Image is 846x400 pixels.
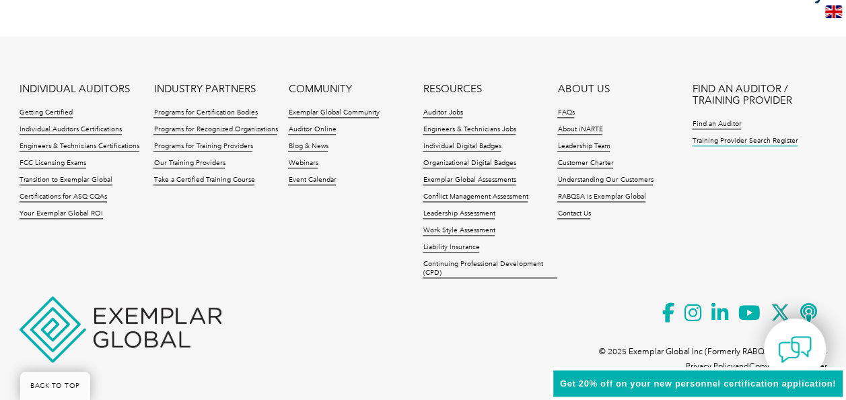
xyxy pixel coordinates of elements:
[20,159,86,168] a: FCC Licensing Exams
[423,84,481,95] a: RESOURCES
[288,125,336,135] a: Auditor Online
[692,137,798,146] a: Training Provider Search Register
[557,84,609,95] a: ABOUT US
[423,226,495,236] a: Work Style Assessment
[288,176,336,185] a: Event Calendar
[557,159,613,168] a: Customer Charter
[153,142,252,152] a: Programs for Training Providers
[20,209,103,219] a: Your Exemplar Global ROI
[20,193,107,202] a: Certifications for ASQ CQAs
[20,176,112,185] a: Transition to Exemplar Global
[20,142,139,152] a: Engineers & Technicians Certifications
[153,108,257,118] a: Programs for Certification Bodies
[599,344,827,359] p: © 2025 Exemplar Global Inc (Formerly RABQSA International).
[153,84,255,95] a: INDUSTRY PARTNERS
[692,84,826,106] a: FIND AN AUDITOR / TRAINING PROVIDER
[288,108,379,118] a: Exemplar Global Community
[749,362,827,371] a: Copyright Disclaimer
[560,378,836,389] span: Get 20% off on your new personnel certification application!
[153,125,277,135] a: Programs for Recognized Organizations
[423,260,557,278] a: Continuing Professional Development (CPD)
[20,125,122,135] a: Individual Auditors Certifications
[686,359,827,374] p: and
[423,193,528,202] a: Conflict Management Assessment
[423,142,501,152] a: Individual Digital Badges
[20,296,221,362] img: Exemplar Global
[288,159,318,168] a: Webinars
[20,84,130,95] a: INDIVIDUAL AUDITORS
[778,333,812,366] img: contact-chat.png
[20,372,90,400] a: BACK TO TOP
[825,5,842,18] img: en
[557,176,653,185] a: Understanding Our Customers
[288,84,351,95] a: COMMUNITY
[423,159,516,168] a: Organizational Digital Badges
[153,176,254,185] a: Take a Certified Training Course
[686,362,735,371] a: Privacy Policy
[423,243,479,253] a: Liability Insurance
[557,108,574,118] a: FAQs
[423,108,462,118] a: Auditor Jobs
[423,209,495,219] a: Leadership Assessment
[557,125,602,135] a: About iNARTE
[692,120,741,129] a: Find an Auditor
[423,176,516,185] a: Exemplar Global Assessments
[20,108,73,118] a: Getting Certified
[153,159,225,168] a: Our Training Providers
[557,142,610,152] a: Leadership Team
[423,125,516,135] a: Engineers & Technicians Jobs
[557,209,590,219] a: Contact Us
[557,193,645,202] a: RABQSA is Exemplar Global
[288,142,328,152] a: Blog & News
